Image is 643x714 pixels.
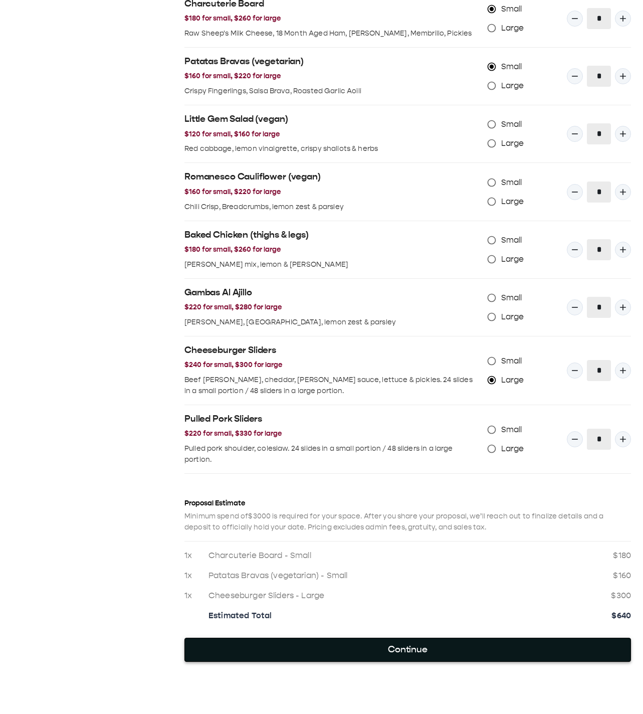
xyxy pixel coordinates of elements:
p: Crispy Fingerlings, Salsa Brava, Roasted Garlic Aoili [184,86,480,97]
p: $ 180 [613,550,631,562]
h2: Gambas Al Ajillo [184,287,480,299]
h2: Little Gem Salad (vegan) [184,113,480,125]
span: Large [501,80,524,92]
p: 1x [184,590,196,602]
span: Small [501,292,522,304]
p: Pulled pork shoulder, coleslaw. 24 slides in a small portion / 48 sliders in a large portion. [184,443,480,465]
h3: $160 for small, $220 for large [184,187,480,198]
p: 1x [184,570,196,582]
div: Quantity Input [567,231,631,269]
span: Small [501,355,522,367]
span: Large [501,137,524,149]
p: Charcuterie Board - Small [208,550,601,562]
p: Beef [PERSON_NAME], cheddar, [PERSON_NAME] sauce, lettuce & pickles. 24 slides in a small portion... [184,375,480,397]
span: Large [501,22,524,34]
span: Small [501,424,522,436]
p: [PERSON_NAME], [GEOGRAPHIC_DATA], lemon zest & parsley [184,317,480,328]
h3: $160 for small, $220 for large [184,71,480,82]
span: Large [501,374,524,386]
div: Quantity Input [567,115,631,153]
div: Quantity Input [567,420,631,458]
span: Large [501,311,524,323]
h2: Romanesco Cauliflower (vegan) [184,171,480,183]
h3: $180 for small, $260 for large [184,244,480,255]
h3: $220 for small, $330 for large [184,428,480,439]
span: Large [501,443,524,455]
span: Large [501,253,524,265]
span: Large [501,196,524,208]
p: Cheeseburger Sliders - Large [208,590,599,602]
p: 1x [184,550,196,562]
p: [PERSON_NAME] mix, lemon & [PERSON_NAME] [184,259,480,270]
h2: Patatas Bravas (vegetarian) [184,56,480,68]
span: Small [501,118,522,130]
div: Quantity Input [567,351,631,390]
div: Quantity Input [567,288,631,326]
h3: Proposal Estimate [184,498,631,509]
p: Patatas Bravas (vegetarian) - Small [208,570,601,582]
div: Quantity Input [567,173,631,211]
span: Small [501,234,522,246]
h3: $220 for small, $280 for large [184,302,480,313]
p: $ 640 [611,610,631,622]
h3: $240 for small, $300 for large [184,360,480,371]
h3: $120 for small, $160 for large [184,129,480,140]
span: Small [501,3,522,15]
span: Small [501,176,522,189]
h2: Pulled Pork Sliders [184,413,480,425]
p: Minimum spend of $3000 is required for your space. After you share your proposal, we’ll reach out... [184,511,631,533]
p: Raw Sheep's Milk Cheese, 18 Month Aged Ham, [PERSON_NAME], Membrillo, Pickles [184,28,480,39]
h2: Cheeseburger Sliders [184,344,480,356]
p: $ 300 [611,590,631,602]
p: Estimated Total [208,610,599,622]
h3: $180 for small, $260 for large [184,13,480,24]
p: $ 160 [613,570,631,582]
span: Small [501,61,522,73]
p: Chili Crisp, Breadcrumbs, lemon zest & parsley [184,202,480,213]
h2: Baked Chicken (thighs & legs) [184,229,480,241]
div: Quantity Input [567,57,631,95]
button: Continue [184,638,631,662]
p: Red cabbage, lemon vinaigrette, crispy shallots & herbs [184,143,480,154]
